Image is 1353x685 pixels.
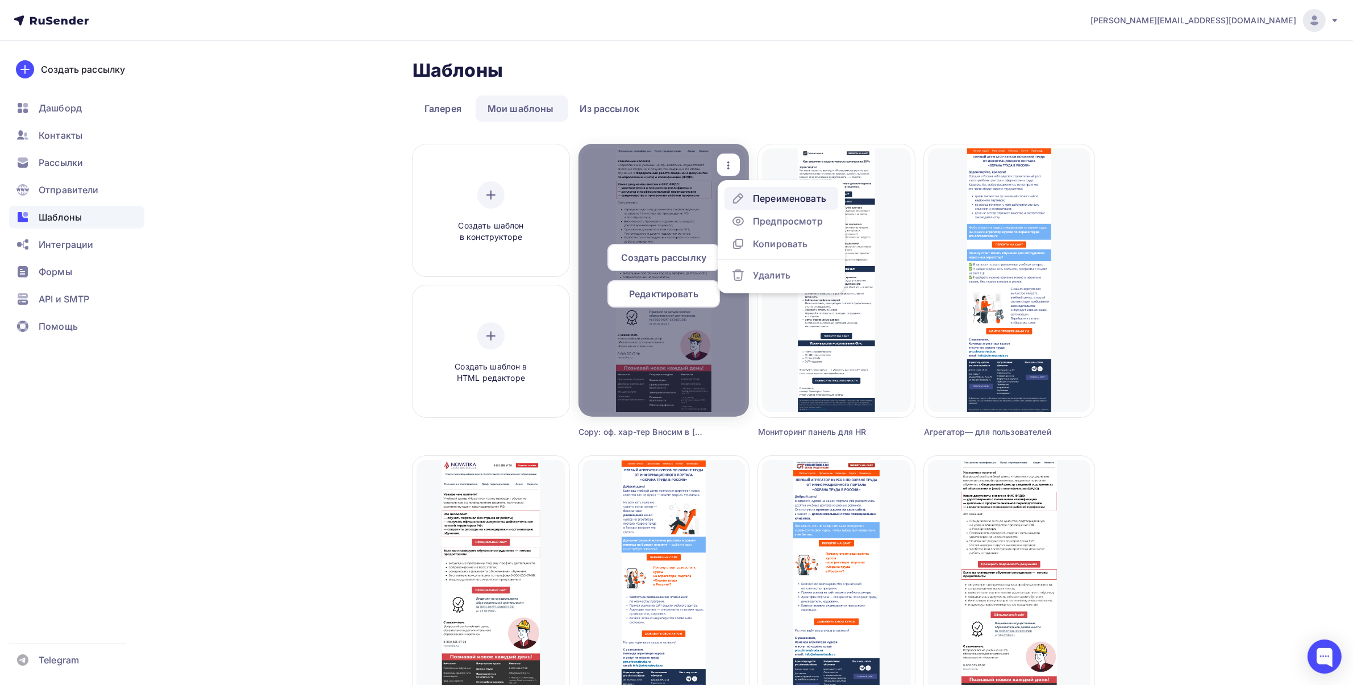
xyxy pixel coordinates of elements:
[924,426,1052,438] div: Агрегатор— для пользователей
[9,151,144,174] a: Рассылки
[413,59,503,82] h2: Шаблоны
[476,96,566,122] a: Мои шаблоны
[39,292,89,306] span: API и SMTP
[568,96,652,122] a: Из рассылок
[437,220,545,243] span: Создать шаблон в конструкторе
[39,183,99,197] span: Отправители
[758,426,876,438] div: Мониторинг панель для HR
[629,287,698,301] span: Редактировать
[9,124,144,147] a: Контакты
[9,178,144,201] a: Отправители
[1090,15,1296,26] span: [PERSON_NAME][EMAIL_ADDRESS][DOMAIN_NAME]
[9,97,144,119] a: Дашборд
[39,128,82,142] span: Контакты
[753,268,790,282] div: Удалить
[753,214,823,228] div: Предпросмотр
[9,206,144,229] a: Шаблоны
[39,319,78,333] span: Помощь
[413,96,473,122] a: Галерея
[1090,9,1339,32] a: [PERSON_NAME][EMAIL_ADDRESS][DOMAIN_NAME]
[39,210,82,224] span: Шаблоны
[39,101,82,115] span: Дашборд
[9,260,144,283] a: Формы
[39,653,79,667] span: Telegram
[753,192,826,205] div: Переименовать
[41,63,125,76] div: Создать рассылку
[39,238,93,251] span: Интеграции
[621,251,706,264] span: Создать рассылку
[39,265,72,279] span: Формы
[578,426,706,438] div: Copy: оф. хар-тер Вносим в [GEOGRAPHIC_DATA]
[753,237,807,251] div: Копировать
[39,156,83,169] span: Рассылки
[437,361,545,384] span: Создать шаблон в HTML редакторе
